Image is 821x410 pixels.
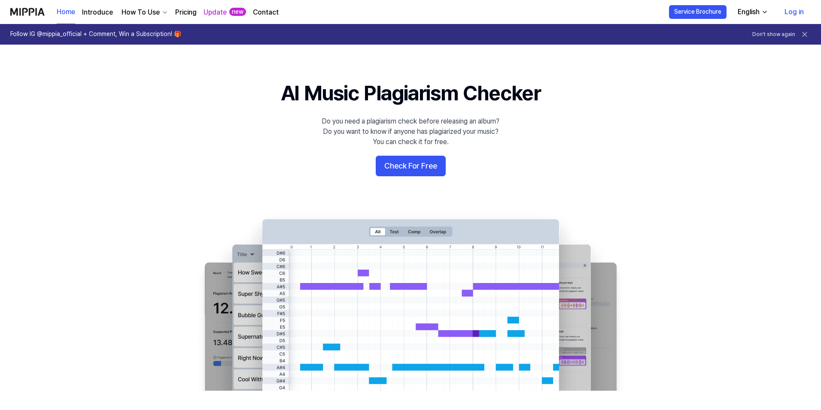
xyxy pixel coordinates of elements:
a: Introduce [82,7,113,18]
button: English [731,3,773,21]
a: Contact [253,7,279,18]
a: Home [57,0,75,24]
button: How To Use [120,7,168,18]
div: How To Use [120,7,161,18]
img: main Image [187,211,634,391]
button: Don't show again [752,31,795,38]
div: Do you need a plagiarism check before releasing an album? Do you want to know if anyone has plagi... [322,116,499,147]
a: Pricing [175,7,197,18]
div: English [736,7,761,17]
div: new [229,8,246,16]
h1: AI Music Plagiarism Checker [281,79,541,108]
a: Update [204,7,227,18]
h1: Follow IG @mippia_official + Comment, Win a Subscription! 🎁 [10,30,181,39]
button: Check For Free [376,156,446,176]
button: Service Brochure [669,5,727,19]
